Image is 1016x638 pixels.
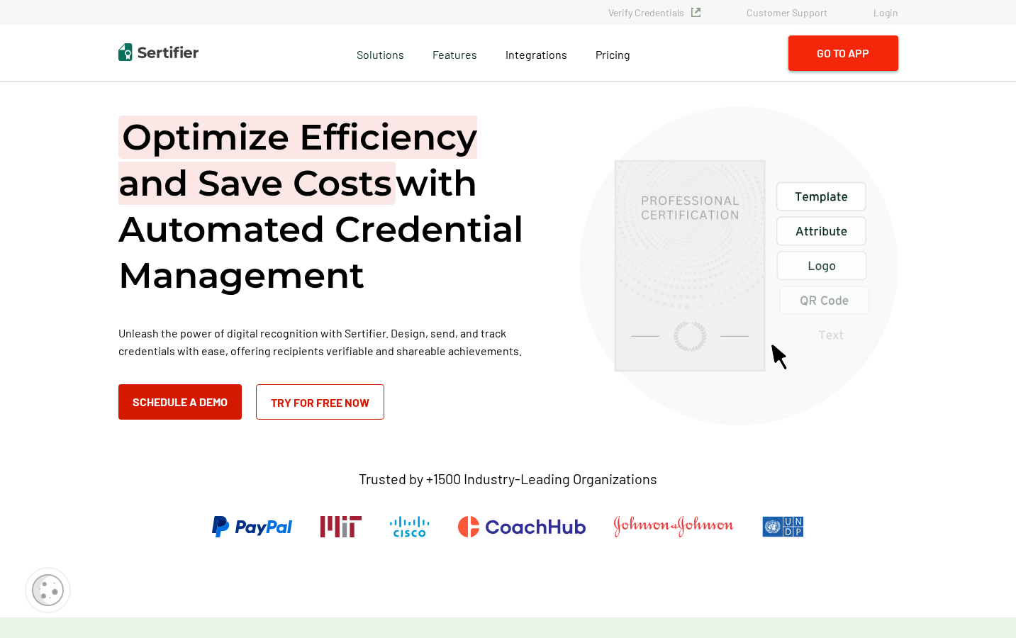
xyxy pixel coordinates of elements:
[726,323,752,325] g: Associate Degree
[747,6,827,18] a: Customer Support
[818,330,842,340] g: Text
[614,516,733,537] img: Johnson & Johnson
[596,44,630,62] a: Pricing
[118,114,544,298] h1: with Automated Credential Management
[390,516,430,537] img: Cisco
[458,516,586,537] img: CoachHub
[795,192,847,203] g: Template
[762,516,804,537] img: UNDP
[118,324,544,359] p: Unleash the power of digital recognition with Sertifier. Design, send, and track credentials with...
[256,384,384,420] a: Try for Free Now
[212,516,292,537] img: PayPal
[118,43,199,61] img: Sertifier | Digital Credentialing Platform
[788,35,898,71] button: Go to App
[596,47,630,61] span: Pricing
[357,44,404,62] span: Solutions
[873,6,898,18] a: Login
[118,384,242,420] button: Schedule a Demo
[320,516,362,537] img: Massachusetts Institute of Technology
[359,470,657,488] p: Trusted by +1500 Industry-Leading Organizations
[118,116,477,205] span: Optimize Efficiency and Save Costs
[808,262,834,273] g: Logo
[608,6,700,18] a: Verify Credentials
[506,44,567,62] a: Integrations
[506,47,567,61] span: Integrations
[432,44,477,62] span: Features
[691,8,700,17] img: Verified
[32,574,64,606] img: Cookie Popup Icon
[945,570,1016,638] iframe: Chat Widget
